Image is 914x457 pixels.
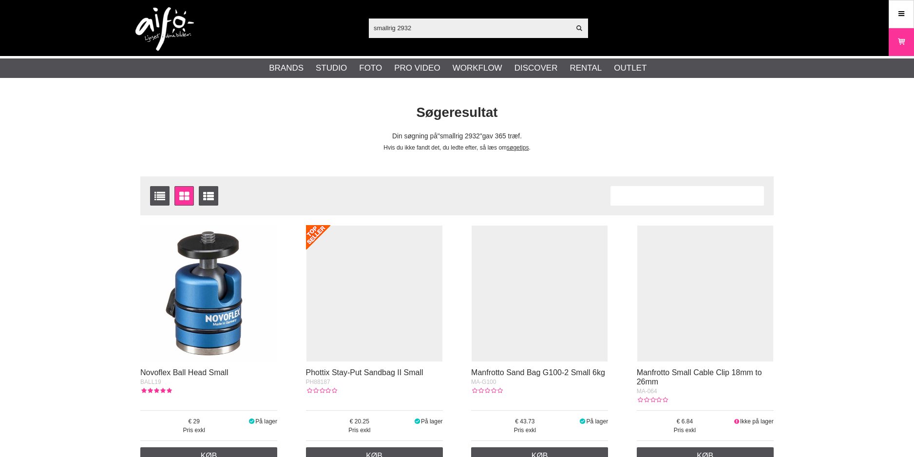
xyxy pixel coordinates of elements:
span: PH88187 [306,379,330,385]
a: Pro Video [394,62,440,75]
i: På lager [579,418,587,425]
a: Brands [269,62,304,75]
a: Manfrotto Sand Bag G100-2 Small 6kg [471,368,605,377]
div: Kundebedømmelse: 0 [637,396,668,404]
input: Søg efter produkter... [369,20,570,35]
span: På lager [255,418,277,425]
span: BALL19 [140,379,161,385]
h1: Søgeresultat [133,103,781,122]
a: søgetips [507,144,529,151]
a: Discover [514,62,558,75]
span: Din søgning på gav 365 træf. [392,133,522,140]
span: 43.73 [471,417,579,426]
a: Manfrotto Small Cable Clip 18mm to 26mm [637,368,762,386]
span: MA-064 [637,388,657,395]
a: Vis liste [150,186,170,206]
a: Rental [570,62,602,75]
span: 29 [140,417,248,426]
span: 20.25 [306,417,414,426]
div: Kundebedømmelse: 0 [471,386,502,395]
i: Ikke på lager [733,418,740,425]
a: Phottix Stay-Put Sandbag II Small [306,368,423,377]
a: Workflow [453,62,502,75]
div: Kundebedømmelse: 0 [306,386,337,395]
img: Novoflex Ball Head Small [140,225,277,362]
a: Foto [359,62,382,75]
span: Pris exkl [637,426,733,435]
span: På lager [421,418,443,425]
a: Studio [316,62,347,75]
div: Kundebedømmelse: 5.00 [140,386,171,395]
span: På lager [586,418,608,425]
i: På lager [413,418,421,425]
span: Pris exkl [140,426,248,435]
span: Ikke på lager [740,418,774,425]
a: Udvid liste [199,186,218,206]
a: Vinduevisning [174,186,194,206]
a: Outlet [614,62,647,75]
i: På lager [248,418,256,425]
span: 6.84 [637,417,733,426]
span: Pris exkl [471,426,579,435]
img: logo.png [135,7,194,51]
a: Novoflex Ball Head Small [140,368,228,377]
span: Hvis du ikke fandt det, du ledte efter, så læs om [383,144,507,151]
span: . [529,144,530,151]
span: MA-G100 [471,379,496,385]
span: smallrig 2932 [438,133,482,140]
span: Pris exkl [306,426,414,435]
